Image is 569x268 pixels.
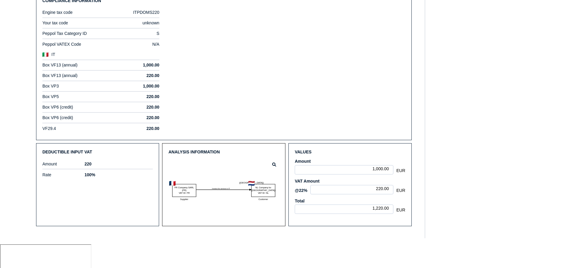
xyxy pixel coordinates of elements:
div: S [102,31,159,36]
label: Rate [42,172,85,177]
h5: 220.00 [102,126,159,131]
h5: 220 [85,162,153,166]
label: Box VP6 (credit) [42,115,99,120]
div: unknown [102,20,159,25]
h3: Deductible input VAT [42,149,153,155]
h3: Values [295,149,405,155]
h5: 220.00 [102,94,159,99]
h3: Analysis information [168,149,279,155]
div: 1,220.00 [295,205,393,214]
h5: 220.00 [102,115,159,120]
label: Total [295,199,405,203]
span: EUR [396,188,405,193]
div: ITPDOMS220 [102,10,159,15]
text: ([GEOGRAPHIC_DATA]) [239,181,264,184]
label: @22% [295,188,307,193]
h5: 100% [85,172,153,177]
label: IT [51,52,115,57]
label: VF29.4 [42,126,99,131]
div: N/A [102,42,159,47]
text: (FR) [182,189,186,192]
label: Engine tax code [42,10,99,15]
div: 1,000.00 [295,165,393,174]
label: Box VF13 (annual) [42,73,99,78]
text: Supplier [180,198,188,201]
textpath: Invoice for service in IT [212,188,230,189]
h5: 220.00 [102,105,159,109]
label: Box VP5 [42,94,99,99]
text: VAT ID: NL [258,192,269,194]
label: Box VP6 (credit) [42,105,99,109]
label: Box VF13 (annual) [42,63,99,67]
h5: 1,000.00 [102,84,159,88]
text: ([GEOGRAPHIC_DATA]) [251,189,275,192]
span: EUR [396,208,405,212]
span: EUR [396,168,405,173]
text: Customer [259,198,268,201]
text: NL Company bv [255,186,271,189]
text: FR Company SARL [175,186,194,189]
label: Your tax code [42,20,99,25]
label: Peppol Tax Category ID [42,31,99,36]
label: VAT Amount [295,179,405,183]
h5: 1,000.00 [102,63,159,67]
h5: 220.00 [102,73,159,78]
img: it.png [42,52,48,57]
div: 220.00 [310,185,393,194]
text: VAT ID: FR [179,192,190,194]
label: Box VP3 [42,84,99,88]
label: Amount [295,159,405,164]
label: Peppol VATEX Code [42,42,99,47]
label: Amount [42,162,85,166]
